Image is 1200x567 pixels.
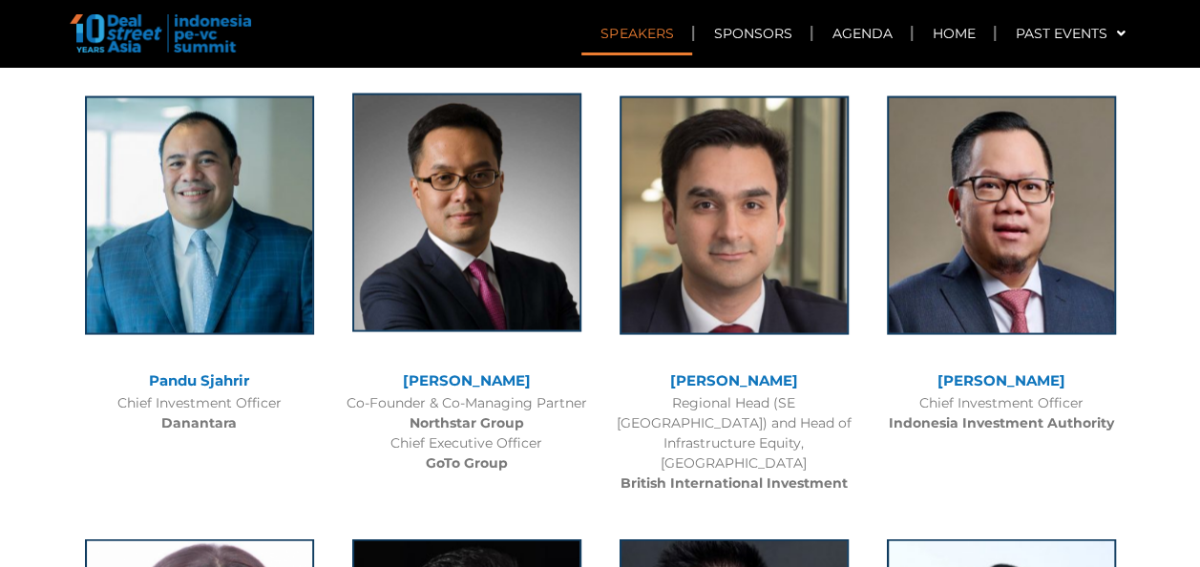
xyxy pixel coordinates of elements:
[913,11,994,55] a: Home
[812,11,911,55] a: Agenda
[996,11,1144,55] a: Past Events
[887,96,1116,335] img: Stefanus Ade Hadiwidjaja
[352,94,581,332] img: patrick walujo
[85,96,314,335] img: Pandu Sjahrir
[670,371,798,389] a: [PERSON_NAME]
[75,393,324,433] div: Chief Investment Officer
[403,371,531,389] a: [PERSON_NAME]
[149,371,249,389] a: Pandu Sjahrir
[161,414,237,431] b: Danantara
[694,11,811,55] a: Sponsors
[426,454,508,472] b: GoTo Group
[610,393,858,493] div: Regional Head (SE [GEOGRAPHIC_DATA]) and Head of Infrastructure Equity, [GEOGRAPHIC_DATA]
[410,414,524,431] b: Northstar Group
[581,11,692,55] a: Speakers
[343,393,591,473] div: Co-Founder & Co-Managing Partner Chief Executive Officer
[937,371,1065,389] a: [PERSON_NAME]
[877,393,1126,433] div: Chief Investment Officer
[889,414,1114,431] b: Indonesia Investment Authority
[620,96,849,335] img: Rohit-Anand
[621,474,848,492] b: British International Investment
